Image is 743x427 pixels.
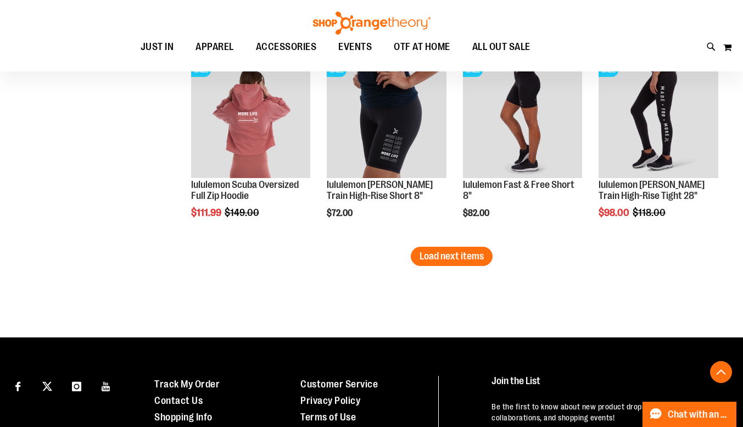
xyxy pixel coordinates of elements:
[256,35,317,59] span: ACCESSORIES
[394,35,450,59] span: OTF AT HOME
[300,412,356,423] a: Terms of Use
[154,395,203,406] a: Contact Us
[327,179,433,201] a: lululemon [PERSON_NAME] Train High-Rise Short 8"
[300,395,360,406] a: Privacy Policy
[191,58,311,180] a: Product image for lululemon Scuba Oversized Full Zip HoodieSALE
[457,53,588,246] div: product
[191,207,223,218] span: $111.99
[643,402,737,427] button: Chat with an Expert
[195,35,234,59] span: APPAREL
[668,409,730,420] span: Chat with an Expert
[186,53,316,246] div: product
[593,53,724,246] div: product
[491,401,723,423] p: Be the first to know about new product drops, exclusive collaborations, and shopping events!
[491,376,723,396] h4: Join the List
[154,412,213,423] a: Shopping Info
[154,379,220,390] a: Track My Order
[42,381,52,391] img: Twitter
[420,251,484,262] span: Load next items
[463,208,491,218] span: $82.00
[599,179,705,201] a: lululemon [PERSON_NAME] Train High-Rise Tight 28"
[38,376,57,395] a: Visit our X page
[67,376,86,395] a: Visit our Instagram page
[327,58,446,178] img: Product image for lululemon Wunder Train High-Rise Short 8"
[97,376,116,395] a: Visit our Youtube page
[411,247,493,266] button: Load next items
[463,58,583,178] img: Product image for lululemon Fast & Free Short 8"
[463,179,574,201] a: lululemon Fast & Free Short 8"
[141,35,174,59] span: JUST IN
[321,53,452,246] div: product
[599,58,718,180] a: Product image for lululemon Wunder Train High-Rise Tight 28"SALE
[327,208,354,218] span: $72.00
[8,376,27,395] a: Visit our Facebook page
[191,179,299,201] a: lululemon Scuba Oversized Full Zip Hoodie
[599,207,631,218] span: $98.00
[311,12,432,35] img: Shop Orangetheory
[599,58,718,178] img: Product image for lululemon Wunder Train High-Rise Tight 28"
[633,207,667,218] span: $118.00
[300,379,378,390] a: Customer Service
[463,58,583,180] a: Product image for lululemon Fast & Free Short 8"SALE
[710,361,732,383] button: Back To Top
[225,207,261,218] span: $149.00
[472,35,530,59] span: ALL OUT SALE
[191,58,311,178] img: Product image for lululemon Scuba Oversized Full Zip Hoodie
[327,58,446,180] a: Product image for lululemon Wunder Train High-Rise Short 8"SALE
[338,35,372,59] span: EVENTS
